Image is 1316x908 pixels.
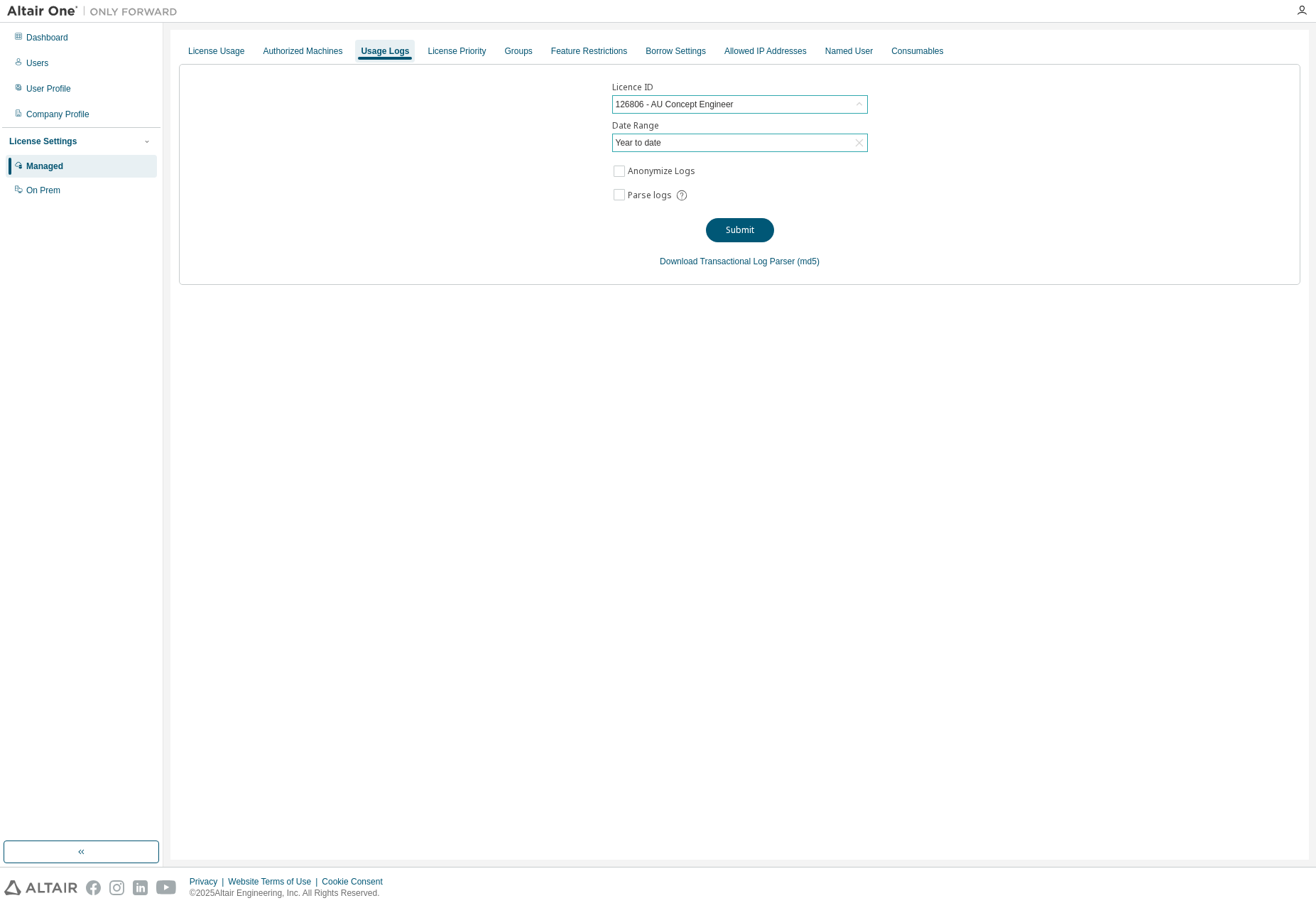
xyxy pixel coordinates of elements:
div: Dashboard [26,32,68,43]
div: Authorized Machines [263,45,342,57]
div: Borrow Settings [646,45,706,57]
div: Groups [505,45,533,57]
div: Usage Logs [361,45,409,57]
img: facebook.svg [86,880,101,895]
label: Date Range [612,120,868,131]
label: Anonymize Logs [628,163,698,180]
div: User Profile [26,83,71,94]
div: Named User [825,45,873,57]
div: Website Terms of Use [228,876,322,887]
img: youtube.svg [156,880,177,895]
a: Download Transactional Log Parser [660,256,795,266]
div: Managed [26,161,63,172]
div: 126806 - AU Concept Engineer [614,97,736,112]
img: linkedin.svg [133,880,148,895]
div: License Priority [428,45,486,57]
label: Licence ID [612,82,868,93]
div: License Usage [188,45,244,57]
div: Privacy [190,876,228,887]
div: Consumables [891,45,943,57]
div: Allowed IP Addresses [724,45,807,57]
img: Altair One [7,4,185,18]
span: Parse logs [628,190,672,201]
div: 126806 - AU Concept Engineer [613,96,867,113]
div: Company Profile [26,109,89,120]
p: © 2025 Altair Engineering, Inc. All Rights Reserved. [190,887,391,899]
div: Year to date [613,134,867,151]
a: (md5) [798,256,820,266]
button: Submit [706,218,774,242]
div: On Prem [26,185,60,196]
div: Users [26,58,48,69]
div: License Settings [9,136,77,147]
div: Year to date [614,135,663,151]
div: Cookie Consent [322,876,391,887]
div: Feature Restrictions [551,45,627,57]
img: instagram.svg [109,880,124,895]
img: altair_logo.svg [4,880,77,895]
